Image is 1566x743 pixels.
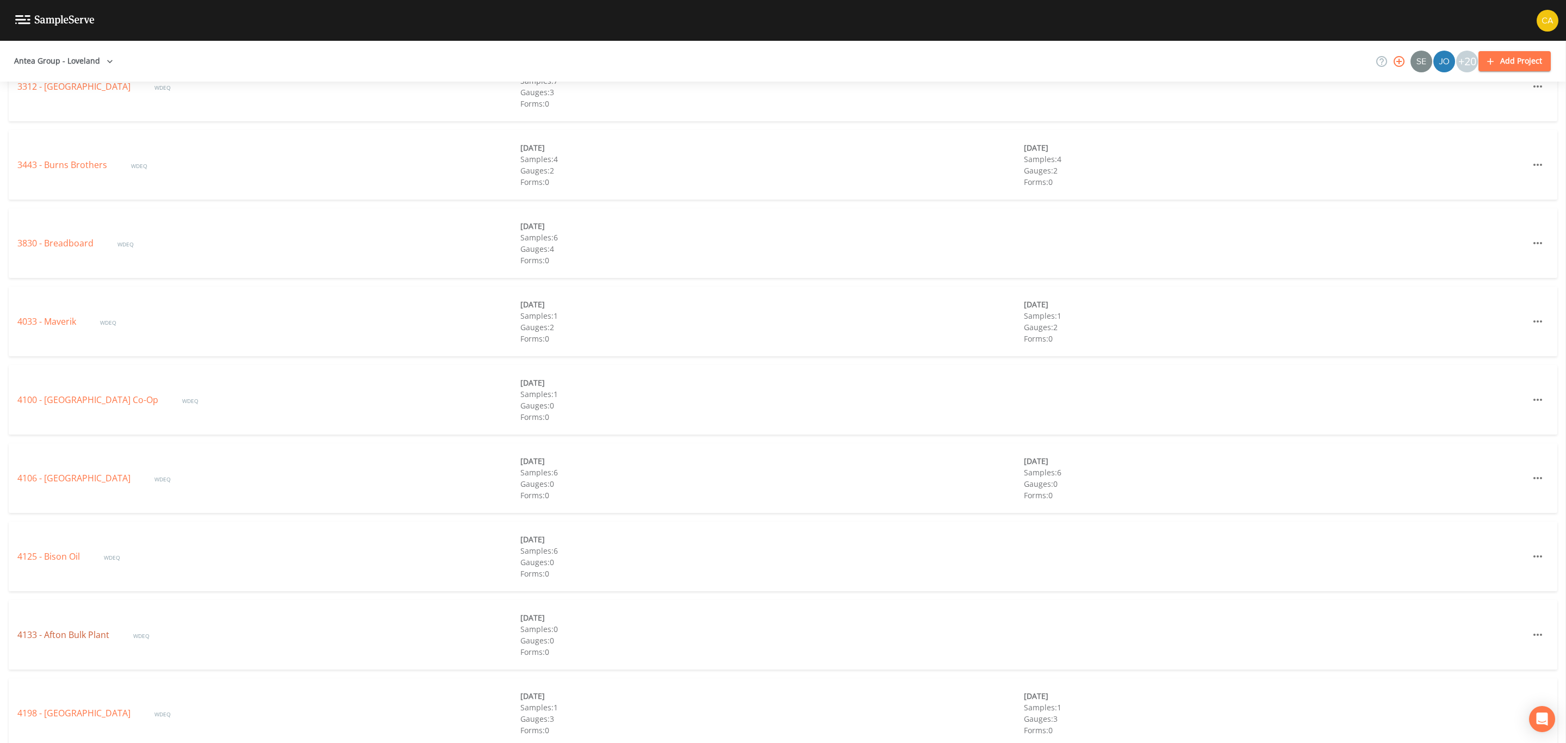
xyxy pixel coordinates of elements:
div: Gauges: 3 [1024,713,1527,725]
div: Forms: 0 [520,568,1023,579]
a: 3443 - Burns Brothers [17,159,109,171]
div: Gauges: 0 [1024,478,1527,490]
span: WDEQ [104,554,120,561]
div: Gauges: 2 [520,165,1023,176]
div: Forms: 0 [520,646,1023,658]
a: 4106 - [GEOGRAPHIC_DATA] [17,472,133,484]
a: 4125 - Bison Oil [17,550,82,562]
div: [DATE] [520,142,1023,153]
div: [DATE] [520,377,1023,388]
div: Forms: 0 [1024,176,1527,188]
div: Samples: 1 [520,388,1023,400]
div: Forms: 0 [520,725,1023,736]
div: [DATE] [520,612,1023,623]
span: WDEQ [154,475,171,483]
div: Forms: 0 [1024,490,1527,501]
div: Samples: 1 [520,702,1023,713]
span: WDEQ [154,84,171,91]
div: Samples: 6 [520,232,1023,243]
div: Gauges: 2 [1024,165,1527,176]
div: Samples: 6 [520,467,1023,478]
a: 3830 - Breadboard [17,237,96,249]
div: Forms: 0 [520,255,1023,266]
a: 4133 - Afton Bulk Plant [17,629,111,641]
div: [DATE] [1024,142,1527,153]
div: Gauges: 0 [520,635,1023,646]
div: Samples: 0 [520,623,1023,635]
div: Gauges: 0 [520,400,1023,411]
div: Samples: 1 [1024,702,1527,713]
div: Forms: 0 [1024,725,1527,736]
img: logo [15,15,95,26]
div: Samples: 6 [520,545,1023,556]
div: [DATE] [1024,690,1527,702]
div: Gauges: 4 [520,243,1023,255]
div: Forms: 0 [520,98,1023,109]
div: Gauges: 0 [520,556,1023,568]
div: Forms: 0 [1024,333,1527,344]
button: Add Project [1478,51,1551,71]
span: WDEQ [133,632,150,640]
button: Antea Group - Loveland [10,51,117,71]
div: Gauges: 3 [520,86,1023,98]
div: Sean McKinstry [1410,51,1433,72]
div: Samples: 1 [1024,310,1527,321]
div: Samples: 4 [1024,153,1527,165]
span: WDEQ [131,162,147,170]
div: Forms: 0 [520,333,1023,344]
img: 52efdf5eb87039e5b40670955cfdde0b [1410,51,1432,72]
a: 3312 - [GEOGRAPHIC_DATA] [17,81,133,92]
div: Josh Watzak [1433,51,1456,72]
a: 4198 - [GEOGRAPHIC_DATA] [17,707,133,719]
div: Gauges: 2 [520,321,1023,333]
div: Samples: 1 [520,310,1023,321]
div: Gauges: 2 [1024,321,1527,333]
div: Forms: 0 [520,176,1023,188]
div: +20 [1456,51,1478,72]
div: Samples: 6 [1024,467,1527,478]
div: [DATE] [520,534,1023,545]
span: WDEQ [117,240,134,248]
div: [DATE] [520,220,1023,232]
div: Forms: 0 [520,411,1023,423]
div: Open Intercom Messenger [1529,706,1555,732]
div: [DATE] [1024,455,1527,467]
div: [DATE] [520,690,1023,702]
div: [DATE] [520,299,1023,310]
div: Gauges: 0 [520,478,1023,490]
div: [DATE] [1024,299,1527,310]
span: WDEQ [182,397,198,405]
span: WDEQ [154,710,171,718]
div: Forms: 0 [520,490,1023,501]
div: [DATE] [520,455,1023,467]
img: 37d9cc7f3e1b9ec8ec648c4f5b158cdc [1537,10,1558,32]
div: Samples: 4 [520,153,1023,165]
div: Gauges: 3 [520,713,1023,725]
a: 4033 - Maverik [17,315,78,327]
span: WDEQ [100,319,116,326]
a: 4100 - [GEOGRAPHIC_DATA] Co-Op [17,394,160,406]
img: d2de15c11da5451b307a030ac90baa3e [1433,51,1455,72]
